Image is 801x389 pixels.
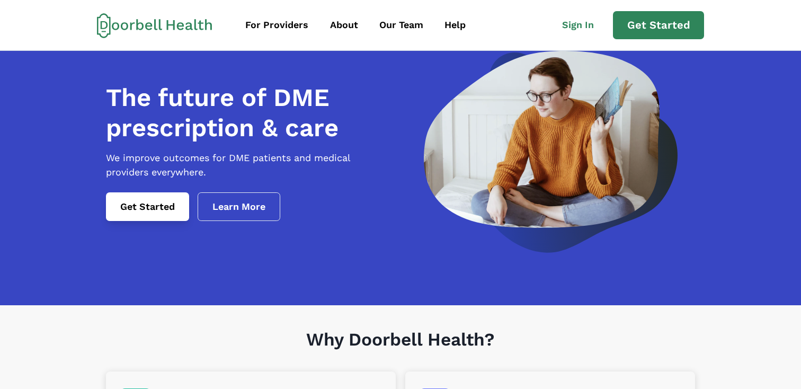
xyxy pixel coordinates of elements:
[435,13,475,37] a: Help
[198,192,280,221] a: Learn More
[370,13,433,37] a: Our Team
[236,13,318,37] a: For Providers
[444,18,466,32] div: Help
[321,13,368,37] a: About
[379,18,423,32] div: Our Team
[106,83,394,143] h1: The future of DME prescription & care
[613,11,705,40] a: Get Started
[330,18,358,32] div: About
[424,51,678,253] img: a woman looking at a computer
[553,13,613,37] a: Sign In
[106,151,394,180] p: We improve outcomes for DME patients and medical providers everywhere.
[106,192,189,221] a: Get Started
[245,18,308,32] div: For Providers
[106,329,695,372] h1: Why Doorbell Health?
